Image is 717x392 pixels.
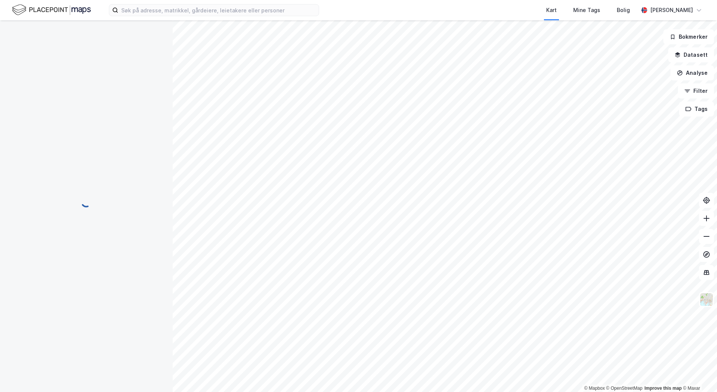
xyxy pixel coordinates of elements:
button: Tags [679,101,714,117]
iframe: Chat Widget [679,356,717,392]
div: Kart [546,6,557,15]
a: Mapbox [584,386,605,391]
button: Bokmerker [663,29,714,44]
div: [PERSON_NAME] [650,6,693,15]
input: Søk på adresse, matrikkel, gårdeiere, leietakere eller personer [118,5,319,16]
div: Kontrollprogram for chat [679,356,717,392]
div: Mine Tags [573,6,600,15]
a: Improve this map [645,386,682,391]
div: Bolig [617,6,630,15]
img: logo.f888ab2527a4732fd821a326f86c7f29.svg [12,3,91,17]
button: Filter [678,83,714,98]
img: spinner.a6d8c91a73a9ac5275cf975e30b51cfb.svg [80,196,92,208]
button: Datasett [668,47,714,62]
img: Z [699,292,714,307]
a: OpenStreetMap [606,386,643,391]
button: Analyse [670,65,714,80]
